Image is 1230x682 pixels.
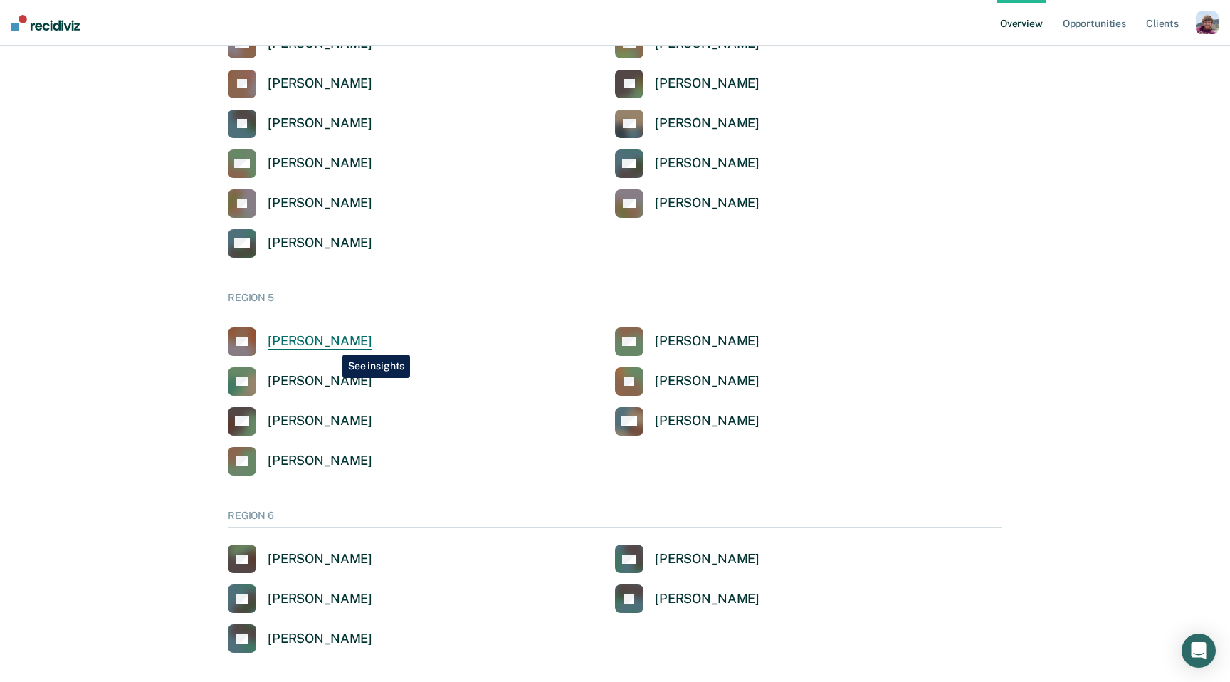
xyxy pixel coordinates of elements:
div: [PERSON_NAME] [655,333,759,350]
a: [PERSON_NAME] [615,407,759,436]
div: [PERSON_NAME] [655,75,759,92]
div: [PERSON_NAME] [268,155,372,172]
a: [PERSON_NAME] [615,110,759,138]
a: [PERSON_NAME] [228,70,372,98]
a: [PERSON_NAME] [615,327,759,356]
a: [PERSON_NAME] [615,149,759,178]
a: [PERSON_NAME] [615,545,759,573]
div: [PERSON_NAME] [268,195,372,211]
div: REGION 5 [228,292,1002,310]
a: [PERSON_NAME] [228,110,372,138]
a: [PERSON_NAME] [615,584,759,613]
div: [PERSON_NAME] [655,591,759,607]
a: [PERSON_NAME] [615,189,759,218]
div: [PERSON_NAME] [268,453,372,469]
a: [PERSON_NAME] [228,149,372,178]
div: [PERSON_NAME] [655,195,759,211]
div: [PERSON_NAME] [268,115,372,132]
a: [PERSON_NAME] [228,327,372,356]
div: [PERSON_NAME] [655,413,759,429]
a: [PERSON_NAME] [228,584,372,613]
a: [PERSON_NAME] [228,624,372,653]
div: REGION 6 [228,510,1002,528]
div: [PERSON_NAME] [268,413,372,429]
div: [PERSON_NAME] [268,551,372,567]
div: [PERSON_NAME] [655,155,759,172]
div: [PERSON_NAME] [268,631,372,647]
div: [PERSON_NAME] [655,551,759,567]
div: [PERSON_NAME] [268,373,372,389]
img: Recidiviz [11,15,80,31]
div: [PERSON_NAME] [268,333,372,350]
a: [PERSON_NAME] [228,189,372,218]
a: [PERSON_NAME] [615,70,759,98]
div: [PERSON_NAME] [655,373,759,389]
a: [PERSON_NAME] [228,447,372,476]
div: [PERSON_NAME] [268,235,372,251]
a: [PERSON_NAME] [228,407,372,436]
div: [PERSON_NAME] [655,115,759,132]
div: [PERSON_NAME] [268,591,372,607]
a: [PERSON_NAME] [228,229,372,258]
div: [PERSON_NAME] [268,75,372,92]
a: [PERSON_NAME] [228,545,372,573]
a: [PERSON_NAME] [228,367,372,396]
a: [PERSON_NAME] [615,367,759,396]
div: Open Intercom Messenger [1182,634,1216,668]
